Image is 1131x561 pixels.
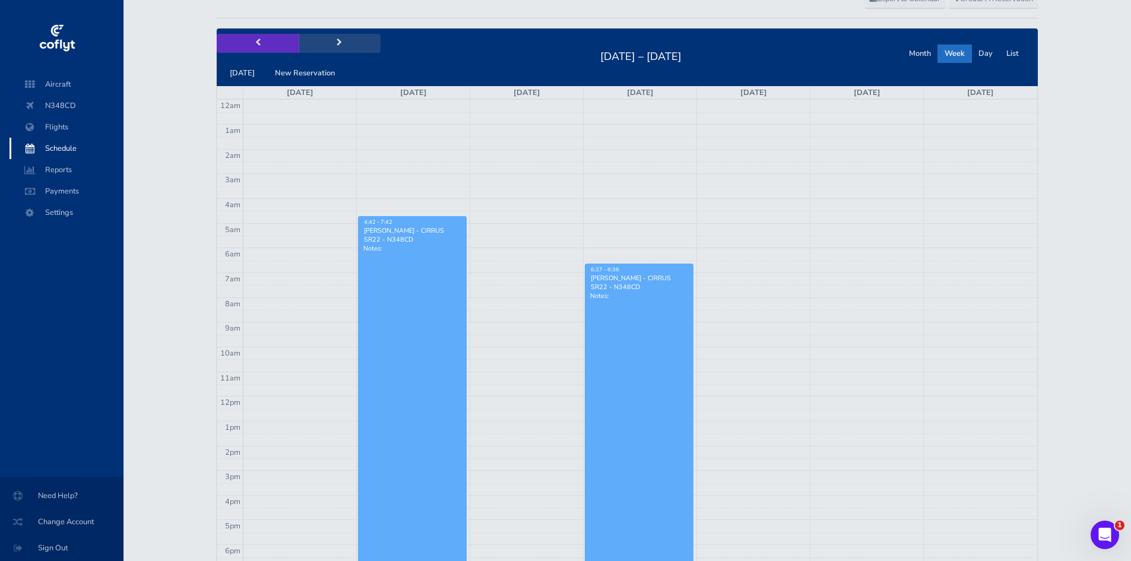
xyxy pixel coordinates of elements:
span: Need Help? [14,485,109,506]
button: Month [902,45,938,63]
a: [DATE] [740,87,767,98]
span: 1 [1115,521,1124,530]
a: [DATE] [287,87,313,98]
span: 4am [225,199,240,210]
div: [PERSON_NAME] - CIRRUS SR22 - N348CD [363,226,461,244]
span: 3pm [225,471,240,482]
span: Settings [21,202,112,223]
span: Reports [21,159,112,180]
span: 5pm [225,521,240,531]
span: 10am [220,348,240,359]
button: prev [217,34,299,52]
span: Payments [21,180,112,202]
a: [DATE] [400,87,427,98]
a: [DATE] [854,87,880,98]
iframe: Intercom live chat [1091,521,1119,549]
span: 7am [225,274,240,284]
h2: [DATE] – [DATE] [593,47,689,64]
span: 8am [225,299,240,309]
span: Change Account [14,511,109,533]
span: 2pm [225,447,240,458]
span: 12am [220,100,240,111]
span: 4pm [225,496,240,507]
button: next [299,34,381,52]
button: Week [937,45,972,63]
span: 11am [220,373,240,383]
button: List [999,45,1026,63]
p: Notes: [363,244,461,253]
span: 1pm [225,422,240,433]
p: Notes: [590,291,688,300]
a: [DATE] [967,87,994,98]
span: 4:42 - 7:42 [364,218,392,226]
span: 6pm [225,546,240,556]
span: Schedule [21,138,112,159]
button: Day [971,45,1000,63]
a: [DATE] [627,87,654,98]
span: 1am [225,125,240,136]
div: [PERSON_NAME] - CIRRUS SR22 - N348CD [590,274,688,291]
button: [DATE] [223,64,262,83]
span: 2am [225,150,240,161]
span: 5am [225,224,240,235]
span: Flights [21,116,112,138]
img: coflyt logo [37,21,77,56]
span: 6am [225,249,240,259]
span: 6:37 - 8:38 [591,266,619,273]
span: 3am [225,175,240,185]
span: N348CD [21,95,112,116]
span: 9am [225,323,240,334]
span: 12pm [220,397,240,408]
button: New Reservation [268,64,342,83]
span: Sign Out [14,537,109,559]
a: [DATE] [514,87,540,98]
span: Aircraft [21,74,112,95]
